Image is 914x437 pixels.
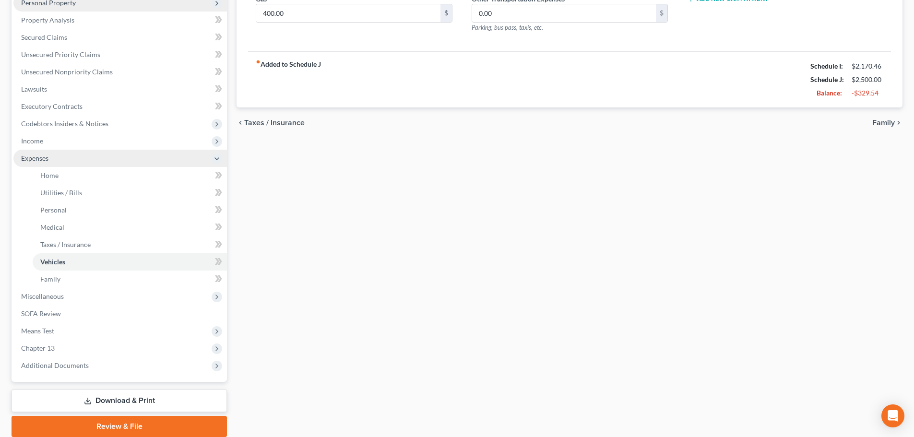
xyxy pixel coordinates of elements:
strong: Balance: [817,89,842,97]
span: Income [21,137,43,145]
span: Lawsuits [21,85,47,93]
div: -$329.54 [852,88,883,98]
a: Unsecured Priority Claims [13,46,227,63]
span: Unsecured Nonpriority Claims [21,68,113,76]
strong: Schedule I: [810,62,843,70]
span: Utilities / Bills [40,189,82,197]
div: $2,500.00 [852,75,883,84]
span: Home [40,171,59,179]
a: Executory Contracts [13,98,227,115]
span: Property Analysis [21,16,74,24]
span: Additional Documents [21,361,89,369]
a: Home [33,167,227,184]
i: chevron_left [237,119,244,127]
span: Medical [40,223,64,231]
i: chevron_right [895,119,902,127]
span: Personal [40,206,67,214]
div: $ [656,4,667,23]
span: Parking, bus pass, taxis, etc. [472,24,543,31]
button: Family chevron_right [872,119,902,127]
a: Medical [33,219,227,236]
span: SOFA Review [21,309,61,318]
span: Family [872,119,895,127]
a: Taxes / Insurance [33,236,227,253]
a: Download & Print [12,390,227,412]
span: Miscellaneous [21,292,64,300]
i: fiber_manual_record [256,59,261,64]
span: Taxes / Insurance [244,119,305,127]
span: Chapter 13 [21,344,55,352]
span: Vehicles [40,258,65,266]
a: Utilities / Bills [33,184,227,201]
span: Codebtors Insiders & Notices [21,119,108,128]
a: Review & File [12,416,227,437]
span: Means Test [21,327,54,335]
span: Executory Contracts [21,102,83,110]
a: SOFA Review [13,305,227,322]
button: chevron_left Taxes / Insurance [237,119,305,127]
a: Lawsuits [13,81,227,98]
a: Vehicles [33,253,227,271]
a: Secured Claims [13,29,227,46]
span: Expenses [21,154,48,162]
strong: Added to Schedule J [256,59,321,100]
a: Personal [33,201,227,219]
span: Unsecured Priority Claims [21,50,100,59]
div: $ [440,4,452,23]
div: Open Intercom Messenger [881,404,904,427]
a: Property Analysis [13,12,227,29]
strong: Schedule J: [810,75,844,83]
span: Family [40,275,60,283]
input: -- [256,4,440,23]
a: Unsecured Nonpriority Claims [13,63,227,81]
a: Family [33,271,227,288]
input: -- [472,4,656,23]
span: Taxes / Insurance [40,240,91,248]
div: $2,170.46 [852,61,883,71]
span: Secured Claims [21,33,67,41]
